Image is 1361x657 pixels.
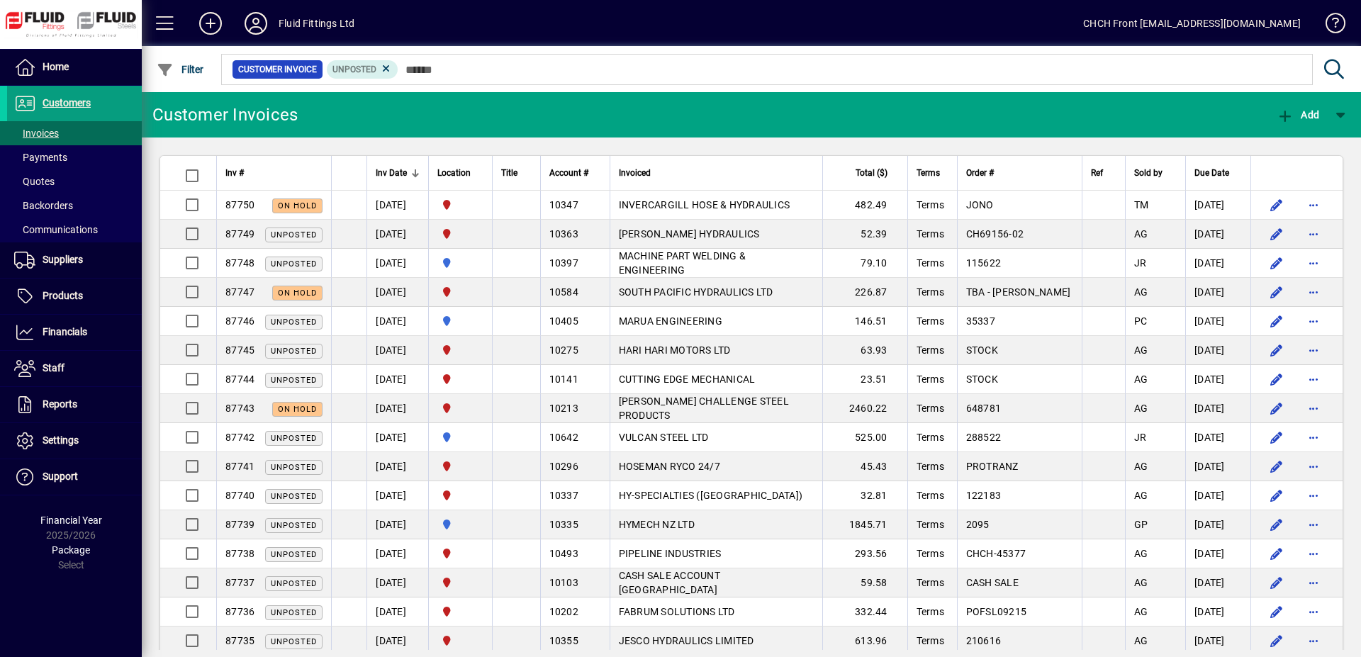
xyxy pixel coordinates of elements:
a: Communications [7,218,142,242]
div: Total ($) [831,165,900,181]
span: 10584 [549,286,578,298]
span: POFSL09215 [966,606,1027,617]
span: Financial Year [40,515,102,526]
button: Edit [1265,310,1288,332]
span: 10397 [549,257,578,269]
span: Terms [917,228,944,240]
a: Staff [7,351,142,386]
span: CHRISTCHURCH [437,575,483,590]
div: Due Date [1194,165,1242,181]
span: [PERSON_NAME] CHALLENGE STEEL PRODUCTS [619,395,789,421]
td: [DATE] [366,539,428,568]
span: 87743 [225,403,254,414]
a: Suppliers [7,242,142,278]
span: Unposted [271,492,317,501]
span: STOCK [966,374,998,385]
span: JR [1134,432,1147,443]
span: Staff [43,362,65,374]
button: Edit [1265,426,1288,449]
td: [DATE] [1185,336,1250,365]
span: 122183 [966,490,1002,501]
button: More options [1302,281,1325,303]
td: [DATE] [1185,307,1250,336]
span: CHCH-45377 [966,548,1026,559]
button: More options [1302,571,1325,594]
span: 87741 [225,461,254,472]
span: Terms [917,461,944,472]
td: [DATE] [1185,249,1250,278]
button: More options [1302,600,1325,623]
span: 10202 [549,606,578,617]
span: PIPELINE INDUSTRIES [619,548,722,559]
span: Terms [917,635,944,646]
td: [DATE] [1185,278,1250,307]
button: More options [1302,193,1325,216]
span: Backorders [14,200,73,211]
span: 10337 [549,490,578,501]
span: Unposted [271,637,317,646]
td: [DATE] [366,220,428,249]
span: Terms [917,606,944,617]
span: 87736 [225,606,254,617]
div: Ref [1091,165,1116,181]
span: Support [43,471,78,482]
span: AG [1134,228,1148,240]
td: 146.51 [822,307,907,336]
td: 482.49 [822,191,907,220]
span: CHRISTCHURCH [437,633,483,648]
span: 87744 [225,374,254,385]
span: Package [52,544,90,556]
span: 87750 [225,199,254,210]
span: 210616 [966,635,1002,646]
button: More options [1302,513,1325,536]
span: CHRISTCHURCH [437,284,483,300]
td: [DATE] [366,249,428,278]
span: SOUTH PACIFIC HYDRAULICS LTD [619,286,773,298]
span: Unposted [271,579,317,588]
span: 10493 [549,548,578,559]
button: Edit [1265,513,1288,536]
button: Edit [1265,600,1288,623]
span: Total ($) [856,165,887,181]
span: AUCKLAND [437,517,483,532]
button: Edit [1265,252,1288,274]
td: [DATE] [1185,597,1250,627]
td: 293.56 [822,539,907,568]
span: AG [1134,286,1148,298]
span: JR [1134,257,1147,269]
div: Inv # [225,165,323,181]
span: HY-SPECIALTIES ([GEOGRAPHIC_DATA]) [619,490,803,501]
span: STOCK [966,344,998,356]
span: MARUA ENGINEERING [619,315,722,327]
span: 648781 [966,403,1002,414]
button: Filter [153,57,208,82]
span: Unposted [271,347,317,356]
div: Sold by [1134,165,1177,181]
span: TBA - [PERSON_NAME] [966,286,1071,298]
span: CHRISTCHURCH [437,604,483,619]
td: 79.10 [822,249,907,278]
td: [DATE] [1185,220,1250,249]
a: Quotes [7,169,142,193]
button: Edit [1265,281,1288,303]
span: AG [1134,577,1148,588]
td: 525.00 [822,423,907,452]
span: Customer Invoice [238,62,317,77]
a: Settings [7,423,142,459]
span: Unposted [271,230,317,240]
td: 45.43 [822,452,907,481]
button: More options [1302,484,1325,507]
span: Add [1277,109,1319,120]
span: Payments [14,152,67,163]
td: [DATE] [366,627,428,656]
span: Terms [917,257,944,269]
span: Order # [966,165,994,181]
td: 613.96 [822,627,907,656]
button: Edit [1265,339,1288,361]
span: 35337 [966,315,995,327]
div: Fluid Fittings Ltd [279,12,354,35]
td: [DATE] [366,510,428,539]
span: Terms [917,490,944,501]
span: 87745 [225,344,254,356]
span: 87742 [225,432,254,443]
